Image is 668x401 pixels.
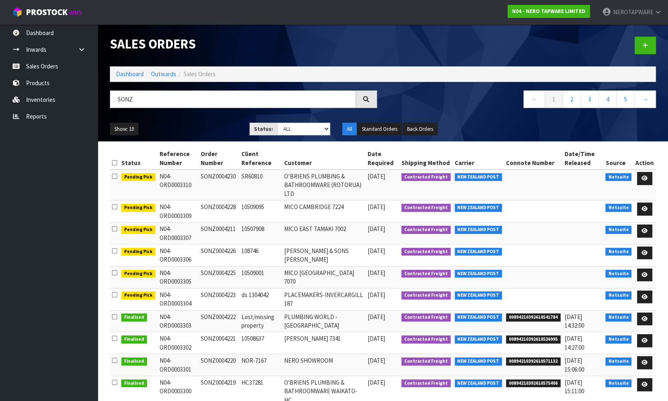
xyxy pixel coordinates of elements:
span: Pending Pick [121,204,156,212]
span: Pending Pick [121,270,156,278]
span: Contracted Freight [401,248,451,256]
td: MICO EAST TAMAKI 7002 [282,223,366,245]
td: NOR-7167 [239,354,282,376]
span: Netsuite [605,379,631,388]
td: SONZ0004225 [199,266,239,288]
a: → [634,90,656,108]
a: Outwards [151,70,176,78]
span: NEW ZEALAND POST [455,173,502,181]
button: Back Orders [403,123,438,136]
input: Search sales orders [110,90,356,108]
span: Netsuite [605,204,631,212]
span: Netsuite [605,313,631,322]
th: Shipping Method [399,148,453,170]
span: Finalised [121,335,147,344]
td: SR60810 [239,170,282,200]
span: Netsuite [605,291,631,300]
img: cube-alt.png [12,7,22,17]
td: MICO [GEOGRAPHIC_DATA] 7070 [282,266,366,288]
td: SONZ0004221 [199,332,239,354]
strong: Status: [254,126,273,132]
span: Contracted Freight [401,204,451,212]
td: SONZ0004226 [199,244,239,266]
td: Lost/missing property [239,310,282,332]
span: [DATE] [368,291,385,299]
td: 10509095 [239,200,282,223]
a: 3 [580,90,599,108]
span: 00894210392610571132 [506,357,561,366]
span: Contracted Freight [401,226,451,234]
td: ds 1304042 [239,288,282,310]
td: SONZ0004220 [199,354,239,376]
td: N04-ORD0003309 [158,200,199,223]
th: Date/Time Released [563,148,604,170]
span: Finalised [121,357,147,366]
a: Dashboard [116,70,144,78]
button: Show: 10 [110,123,138,136]
td: 10508637 [239,332,282,354]
td: N04-ORD0003304 [158,288,199,310]
th: Reference Number [158,148,199,170]
span: Netsuite [605,270,631,278]
td: SONZ0004223 [199,288,239,310]
span: Netsuite [605,173,631,181]
span: Pending Pick [121,173,156,181]
a: 5 [616,90,635,108]
button: Standard Orders [357,123,402,136]
span: 00894210392610541784 [506,313,561,322]
td: SONZ0004222 [199,310,239,332]
span: NEW ZEALAND POST [455,248,502,256]
td: N04-ORD0003302 [158,332,199,354]
td: [PERSON_NAME] & SONS [PERSON_NAME] [282,244,366,266]
a: ← [523,90,545,108]
span: NEW ZEALAND POST [455,204,502,212]
span: [DATE] [368,247,385,255]
span: NEW ZEALAND POST [455,335,502,344]
th: Customer [282,148,366,170]
td: N04-ORD0003303 [158,310,199,332]
td: [PERSON_NAME] 7341 [282,332,366,354]
th: Connote Number [504,148,563,170]
td: N04-ORD0003307 [158,223,199,245]
span: Pending Pick [121,226,156,234]
span: NEW ZEALAND POST [455,357,502,366]
span: [DATE] [368,379,385,386]
td: N04-ORD0003305 [158,266,199,288]
a: 1 [545,90,563,108]
span: Netsuite [605,335,631,344]
span: 00894210392610575406 [506,379,561,388]
td: N04-ORD0003306 [158,244,199,266]
th: Carrier [453,148,504,170]
span: Pending Pick [121,291,156,300]
span: NEW ZEALAND POST [455,313,502,322]
td: 10509001 [239,266,282,288]
span: NEW ZEALAND POST [455,270,502,278]
span: [DATE] [368,203,385,211]
td: SONZ0004211 [199,223,239,245]
th: Client Reference [239,148,282,170]
td: NERO SHOWROOM [282,354,366,376]
td: PLACEMAKERS-INVERCARGILL 187 [282,288,366,310]
span: [DATE] [368,357,385,364]
small: WMS [69,9,82,17]
a: 4 [598,90,617,108]
strong: N04 - NERO TAPWARE LIMITED [512,8,585,15]
span: [DATE] 14:27:00 [565,335,584,351]
td: N04-ORD0003310 [158,170,199,200]
span: Contracted Freight [401,291,451,300]
span: 00894210392610536995 [506,335,561,344]
th: Action [633,148,656,170]
span: [DATE] [368,225,385,233]
span: [DATE] 15:11:00 [565,379,584,395]
span: [DATE] 15:06:00 [565,357,584,373]
span: NEW ZEALAND POST [455,291,502,300]
a: 2 [563,90,581,108]
span: ProStock [26,7,68,18]
span: NEW ZEALAND POST [455,226,502,234]
span: Contracted Freight [401,313,451,322]
span: Contracted Freight [401,270,451,278]
span: Pending Pick [121,248,156,256]
span: Sales Orders [184,70,216,78]
span: Contracted Freight [401,379,451,388]
span: NEROTAPWARE [613,8,653,16]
